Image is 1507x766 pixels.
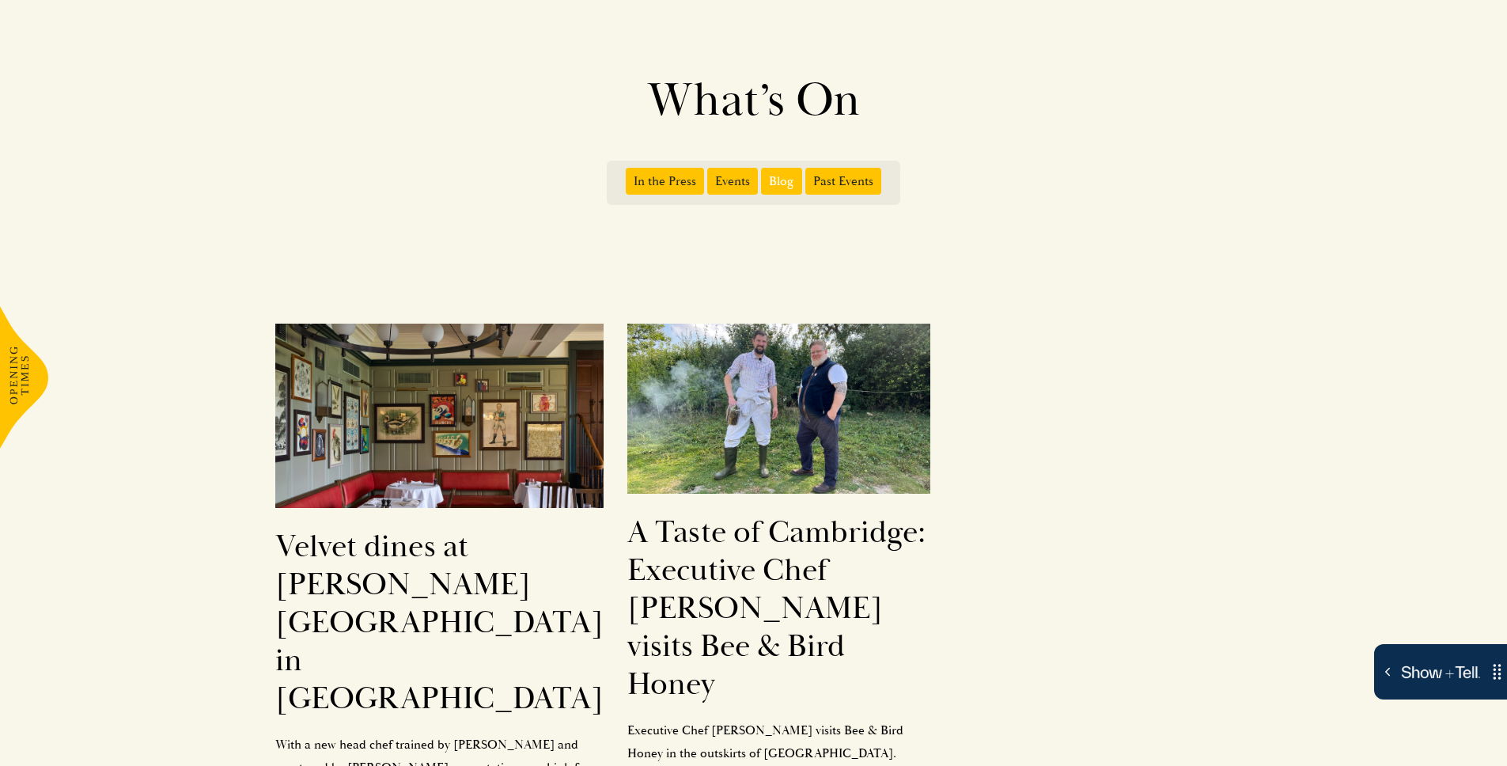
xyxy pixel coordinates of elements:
[627,324,930,765] a: A Taste of Cambridge: Executive Chef [PERSON_NAME] visits Bee & Bird HoneyExecutive Chef [PERSON_...
[761,168,802,195] span: Blog
[805,168,881,195] span: Past Events
[627,719,930,765] p: Executive Chef [PERSON_NAME] visits Bee & Bird Honey in the outskirts of [GEOGRAPHIC_DATA].
[626,168,704,195] span: In the Press
[707,168,758,195] span: Events
[275,528,604,718] h2: Velvet dines at [PERSON_NAME][GEOGRAPHIC_DATA] in [GEOGRAPHIC_DATA]
[627,514,930,703] h2: A Taste of Cambridge: Executive Chef [PERSON_NAME] visits Bee & Bird Honey
[303,72,1205,129] h1: What’s On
